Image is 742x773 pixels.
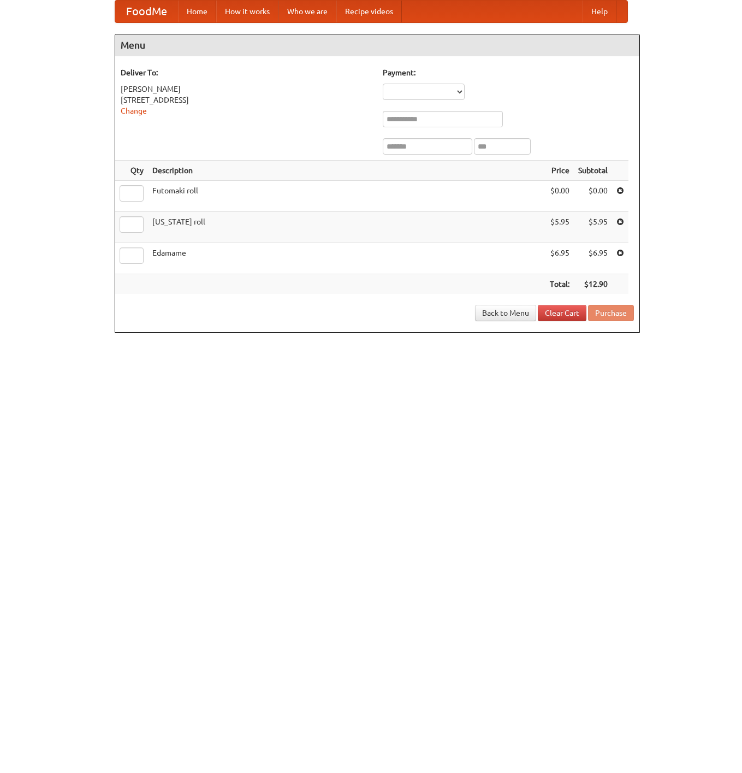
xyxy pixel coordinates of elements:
[545,243,574,274] td: $6.95
[574,181,612,212] td: $0.00
[538,305,586,321] a: Clear Cart
[475,305,536,321] a: Back to Menu
[588,305,634,321] button: Purchase
[545,274,574,294] th: Total:
[383,67,634,78] h5: Payment:
[121,67,372,78] h5: Deliver To:
[574,212,612,243] td: $5.95
[336,1,402,22] a: Recipe videos
[574,274,612,294] th: $12.90
[545,181,574,212] td: $0.00
[545,161,574,181] th: Price
[121,84,372,95] div: [PERSON_NAME]
[216,1,278,22] a: How it works
[583,1,616,22] a: Help
[148,161,545,181] th: Description
[148,212,545,243] td: [US_STATE] roll
[115,161,148,181] th: Qty
[178,1,216,22] a: Home
[545,212,574,243] td: $5.95
[278,1,336,22] a: Who we are
[115,34,639,56] h4: Menu
[115,1,178,22] a: FoodMe
[121,95,372,105] div: [STREET_ADDRESS]
[574,161,612,181] th: Subtotal
[148,243,545,274] td: Edamame
[148,181,545,212] td: Futomaki roll
[574,243,612,274] td: $6.95
[121,107,147,115] a: Change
